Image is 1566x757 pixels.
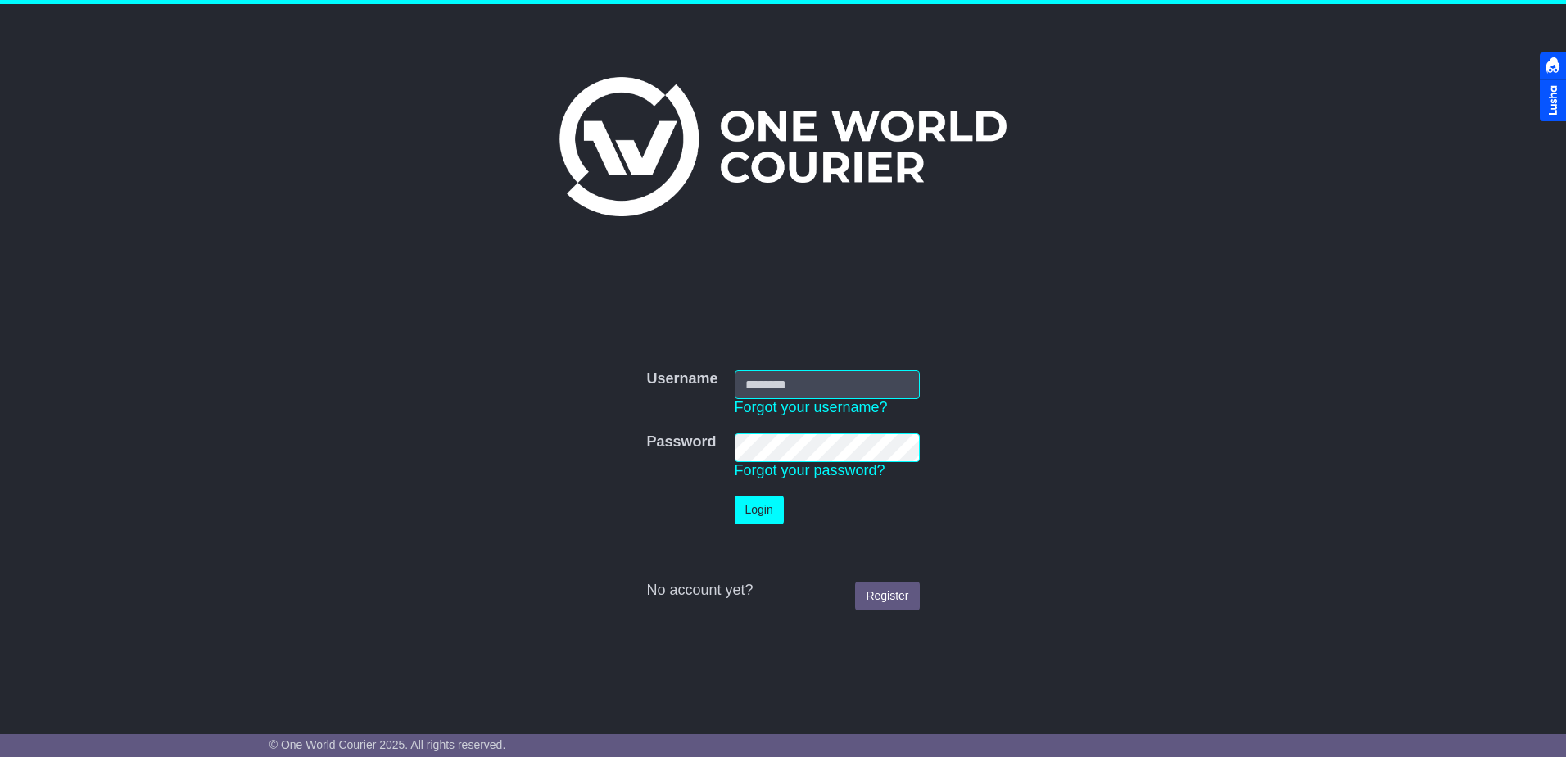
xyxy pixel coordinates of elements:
span: © One World Courier 2025. All rights reserved. [269,738,506,751]
a: Register [855,582,919,610]
label: Password [646,433,716,451]
img: One World [559,77,1007,216]
a: Forgot your username? [735,399,888,415]
a: Forgot your password? [735,462,885,478]
button: Login [735,496,784,524]
div: No account yet? [646,582,919,600]
label: Username [646,370,717,388]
